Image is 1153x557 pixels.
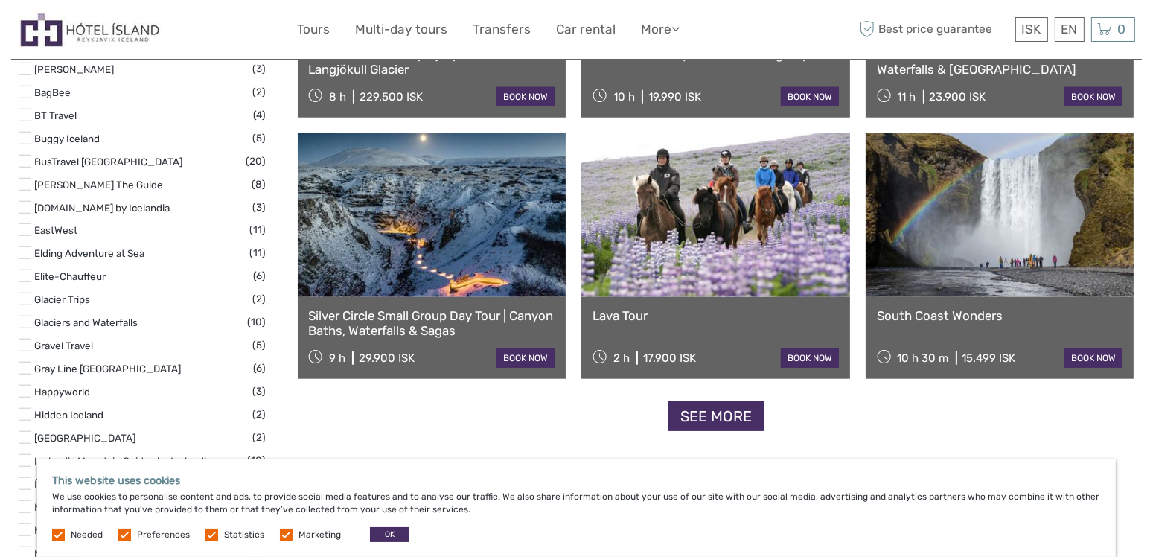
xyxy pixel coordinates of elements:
[35,363,182,375] a: Gray Line [GEOGRAPHIC_DATA]
[360,90,423,104] div: 229.500 ISK
[329,90,346,104] span: 8 h
[298,19,330,40] a: Tours
[35,455,212,467] a: Icelandic Mountain Guides by Icelandia
[250,221,266,238] span: (11)
[668,401,764,432] a: See more
[359,351,415,365] div: 29.900 ISK
[309,308,555,339] a: Silver Circle Small Group Day Tour | Canyon Baths, Waterfalls & Sagas
[21,26,168,38] p: We're away right now. Please check back later!
[1064,348,1122,368] a: book now
[250,244,266,261] span: (11)
[1064,87,1122,106] a: book now
[35,247,145,259] a: Elding Adventure at Sea
[613,351,630,365] span: 2 h
[224,529,264,541] label: Statistics
[35,293,91,305] a: Glacier Trips
[252,176,266,193] span: (8)
[613,90,635,104] span: 10 h
[254,106,266,124] span: (4)
[253,130,266,147] span: (5)
[877,308,1123,323] a: South Coast Wonders
[248,452,266,469] span: (10)
[643,351,696,365] div: 17.900 ISK
[496,348,555,368] a: book now
[35,478,175,490] a: Íshestar/Ishestar Riding Tours
[35,63,115,75] a: [PERSON_NAME]
[473,19,531,40] a: Transfers
[253,429,266,446] span: (2)
[370,527,409,542] button: OK
[35,86,71,98] a: BagBee
[496,87,555,106] a: book now
[35,340,94,351] a: Gravel Travel
[35,409,104,421] a: Hidden Iceland
[648,90,701,104] div: 19.990 ISK
[898,90,916,104] span: 11 h
[962,351,1016,365] div: 15.499 ISK
[1055,17,1085,42] div: EN
[253,199,266,216] span: (3)
[1116,22,1128,36] span: 0
[856,17,1012,42] span: Best price guarantee
[781,87,839,106] a: book now
[877,47,1123,77] a: Glacier Hike w. Photos, South Coast Waterfalls & [GEOGRAPHIC_DATA]
[298,529,341,541] label: Marketing
[1022,22,1041,36] span: ISK
[35,524,214,536] a: Mountaineers of [GEOGRAPHIC_DATA]
[253,60,266,77] span: (3)
[35,270,106,282] a: Elite-Chauffeur
[557,19,616,40] a: Car rental
[253,290,266,308] span: (2)
[593,308,839,323] a: Lava Tour
[329,351,345,365] span: 9 h
[35,501,197,513] a: Mega Zipline [GEOGRAPHIC_DATA]
[781,348,839,368] a: book now
[898,351,949,365] span: 10 h 30 m
[35,179,164,191] a: [PERSON_NAME] The Guide
[253,83,266,101] span: (2)
[171,23,189,41] button: Open LiveChat chat widget
[35,202,170,214] a: [DOMAIN_NAME] by Icelandia
[35,156,183,168] a: BusTravel [GEOGRAPHIC_DATA]
[253,337,266,354] span: (5)
[19,11,162,48] img: Hótel Ísland
[248,313,266,331] span: (10)
[356,19,448,40] a: Multi-day tours
[35,432,136,444] a: [GEOGRAPHIC_DATA]
[35,133,100,144] a: Buggy Iceland
[35,109,77,121] a: BT Travel
[254,360,266,377] span: (6)
[35,386,91,398] a: Happyworld
[35,316,138,328] a: Glaciers and Waterfalls
[37,459,1116,557] div: We use cookies to personalise content and ads, to provide social media features and to analyse ou...
[309,47,555,77] a: DTT 301 Private Superjeep Golden Circle & Langjökull Glacier
[52,474,1101,487] h5: This website uses cookies
[253,406,266,423] span: (2)
[253,383,266,400] span: (3)
[930,90,986,104] div: 23.900 ISK
[137,529,190,541] label: Preferences
[246,153,266,170] span: (20)
[254,267,266,284] span: (6)
[642,19,680,40] a: More
[71,529,103,541] label: Needed
[35,224,78,236] a: EastWest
